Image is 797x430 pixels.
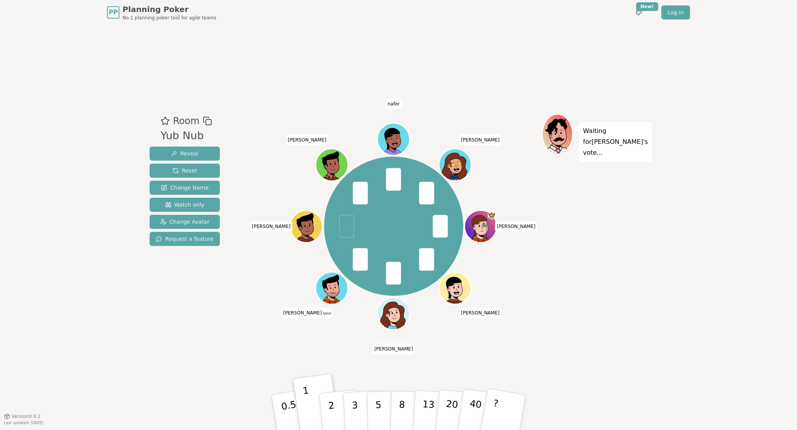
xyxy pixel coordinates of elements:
button: Request a feature [150,232,220,246]
span: Planning Poker [122,4,216,15]
button: Reveal [150,147,220,161]
span: paul is the host [488,211,496,219]
p: Waiting for [PERSON_NAME] 's vote... [583,126,648,158]
span: Click to change your name [386,98,402,109]
span: PP [109,8,117,17]
span: Change Avatar [160,218,210,226]
span: Last updated: [DATE] [4,421,43,425]
span: Change Name [161,184,209,192]
a: Log in [661,5,690,19]
span: No.1 planning poker tool for agile teams [122,15,216,21]
div: New! [636,2,658,11]
span: Reveal [171,150,198,157]
span: Click to change your name [286,135,328,145]
span: Click to change your name [459,307,502,318]
button: Click to change your avatar [317,273,347,303]
span: Click to change your name [373,344,415,354]
span: Click to change your name [459,135,502,145]
button: Version0.9.2 [4,413,41,420]
div: Yub Nub [160,128,212,144]
span: Click to change your name [281,307,333,318]
button: Reset [150,164,220,178]
span: Watch only [165,201,205,209]
button: Change Name [150,181,220,195]
a: PPPlanning PokerNo.1 planning poker tool for agile teams [107,4,216,21]
span: Reset [173,167,197,174]
span: (you) [322,312,331,315]
button: Change Avatar [150,215,220,229]
span: Click to change your name [495,221,538,232]
span: Click to change your name [250,221,293,232]
span: Version 0.9.2 [12,413,41,420]
button: Add as favourite [160,114,170,128]
button: Watch only [150,198,220,212]
p: 1 [302,385,314,427]
span: Request a feature [156,235,214,243]
button: New! [632,5,646,19]
span: Room [173,114,199,128]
